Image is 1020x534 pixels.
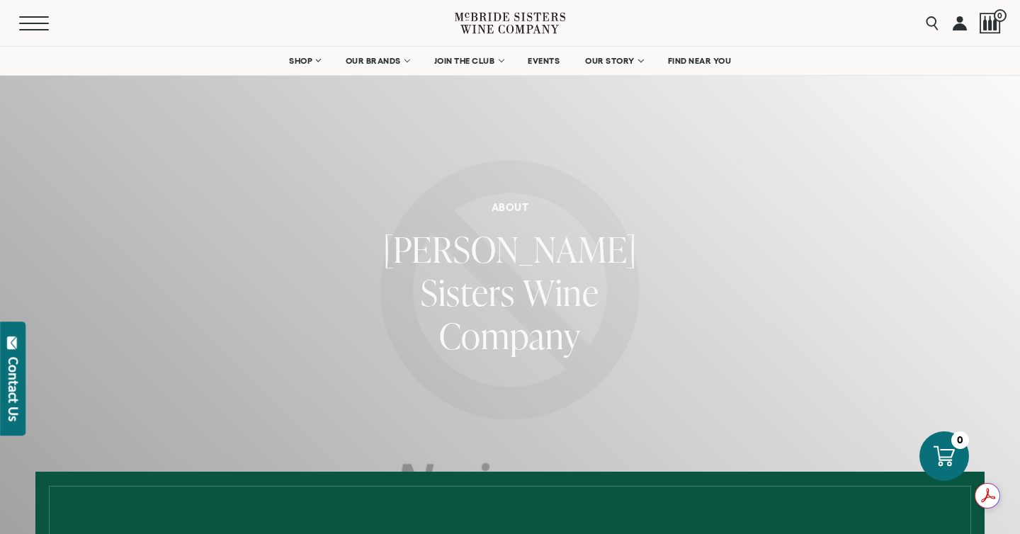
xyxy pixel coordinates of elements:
[492,201,529,214] h6: About
[439,311,581,360] span: Company
[6,357,21,421] div: Contact Us
[523,268,599,317] span: Wine
[383,225,637,273] span: [PERSON_NAME]
[518,47,569,75] a: EVENTS
[576,47,652,75] a: OUR STORY
[659,47,741,75] a: FIND NEAR YOU
[528,56,560,66] span: EVENTS
[425,47,512,75] a: JOIN THE CLUB
[421,268,515,317] span: Sisters
[434,56,495,66] span: JOIN THE CLUB
[289,56,313,66] span: SHOP
[994,9,1007,22] span: 0
[280,47,329,75] a: SHOP
[951,431,969,449] div: 0
[336,47,418,75] a: OUR BRANDS
[19,16,70,30] button: Mobile Menu Trigger
[668,56,732,66] span: FIND NEAR YOU
[346,56,401,66] span: OUR BRANDS
[585,56,635,66] span: OUR STORY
